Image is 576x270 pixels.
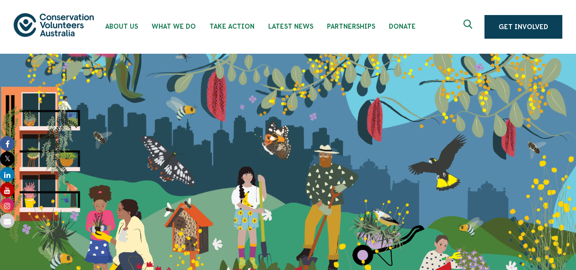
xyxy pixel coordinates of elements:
[105,23,138,30] span: About Us
[464,20,475,34] span: Expand search box
[389,23,416,30] span: Donate
[14,13,94,36] img: logo.svg
[152,23,196,30] span: What We Do
[327,23,375,30] span: Partnerships
[268,23,313,30] span: Latest News
[209,23,255,30] span: Take Action
[484,15,562,39] a: Get Involved
[458,16,480,38] button: Expand search box Close search box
